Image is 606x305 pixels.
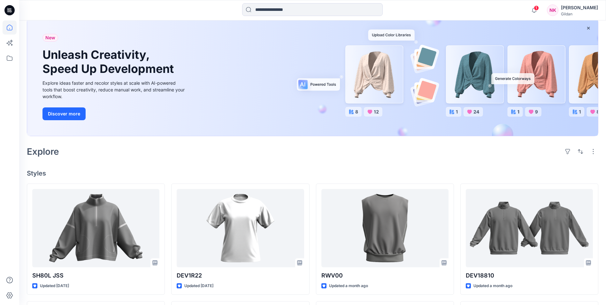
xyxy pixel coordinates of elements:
h1: Unleash Creativity, Speed Up Development [42,48,177,75]
div: NK [547,4,558,16]
p: DEV18810 [466,271,593,280]
h2: Explore [27,146,59,157]
p: Updated [DATE] [40,283,69,289]
h4: Styles [27,169,598,177]
p: RWV00 [321,271,449,280]
p: Updated a month ago [329,283,368,289]
div: Explore ideas faster and recolor styles at scale with AI-powered tools that boost creativity, red... [42,80,186,100]
a: RWV00 [321,189,449,267]
p: DEV1R22 [177,271,304,280]
a: DEV18810 [466,189,593,267]
div: [PERSON_NAME] [561,4,598,12]
a: SH80L JSS [32,189,159,267]
span: 1 [534,5,539,11]
p: Updated a month ago [473,283,512,289]
a: DEV1R22 [177,189,304,267]
p: SH80L JSS [32,271,159,280]
span: New [45,34,55,42]
p: Updated [DATE] [184,283,213,289]
div: Gildan [561,12,598,16]
a: Discover more [42,107,186,120]
button: Discover more [42,107,86,120]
